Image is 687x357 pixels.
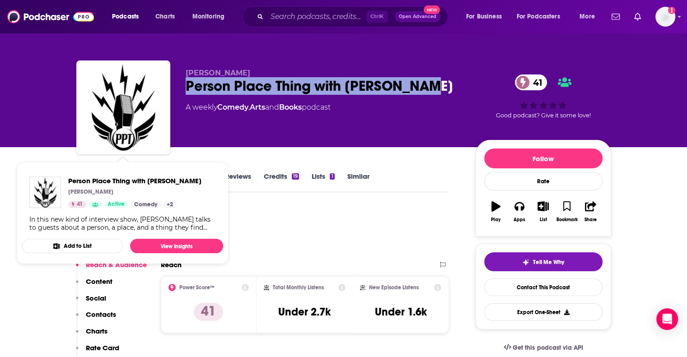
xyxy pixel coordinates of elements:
div: Apps [514,217,525,223]
a: Credits19 [264,172,299,193]
div: Share [584,217,597,223]
div: 1 [330,173,334,180]
a: Contact This Podcast [484,278,603,296]
a: 41 [515,74,547,90]
h2: Total Monthly Listens [273,284,324,291]
span: Podcasts [112,10,139,23]
button: Bookmark [555,195,579,228]
div: Rate [484,172,603,190]
a: Comedy [131,201,161,208]
p: 41 [194,303,223,321]
span: Open Advanced [399,14,436,19]
span: Logged in as GregKubie [655,7,675,27]
span: More [580,10,595,23]
button: open menu [460,9,513,24]
div: Bookmark [556,217,577,223]
div: In this new kind of interview show, [PERSON_NAME] talks to guests about a person, a place, and a ... [29,215,216,232]
svg: Add a profile image [668,7,675,14]
span: 41 [524,74,547,90]
button: open menu [106,9,150,24]
div: List [540,217,547,223]
button: Charts [76,327,107,343]
button: Follow [484,148,603,168]
input: Search podcasts, credits, & more... [267,9,366,24]
h3: Under 2.7k [278,305,331,319]
h3: Under 1.6k [375,305,427,319]
a: Similar [347,172,369,193]
span: Good podcast? Give it some love! [496,112,591,119]
p: Charts [86,327,107,335]
div: Open Intercom Messenger [656,308,678,330]
p: Content [86,277,112,286]
button: Export One-Sheet [484,303,603,321]
span: New [424,5,440,14]
button: open menu [511,9,573,24]
a: Comedy [217,103,248,111]
span: Active [107,200,125,209]
span: For Podcasters [517,10,560,23]
a: View Insights [130,239,223,253]
button: List [531,195,555,228]
a: Person Place Thing with Randy Cohen [68,176,201,185]
a: Arts [250,103,265,111]
span: 41 [77,200,83,209]
div: 19 [292,173,299,180]
div: Search podcasts, credits, & more... [251,6,457,27]
p: Social [86,294,106,302]
div: Play [491,217,500,223]
span: Get this podcast via API [513,344,583,352]
button: Open AdvancedNew [395,11,440,22]
img: Podchaser - Follow, Share and Rate Podcasts [7,8,94,25]
button: Share [579,195,602,228]
span: and [265,103,279,111]
a: Show notifications dropdown [608,9,623,24]
p: Contacts [86,310,116,319]
button: open menu [186,9,236,24]
span: Monitoring [192,10,224,23]
button: Content [76,277,112,294]
span: For Business [466,10,502,23]
img: User Profile [655,7,675,27]
a: Show notifications dropdown [631,9,645,24]
div: 41Good podcast? Give it some love! [476,69,611,125]
div: A weekly podcast [186,102,331,113]
span: Tell Me Why [533,259,564,266]
img: tell me why sparkle [522,259,529,266]
h2: Power Score™ [179,284,215,291]
button: Contacts [76,310,116,327]
button: Apps [508,195,531,228]
a: Books [279,103,302,111]
a: +2 [163,201,177,208]
span: Person Place Thing with [PERSON_NAME] [68,176,201,185]
a: Charts [150,9,180,24]
span: [PERSON_NAME] [186,69,250,77]
h2: New Episode Listens [369,284,419,291]
a: Reviews [225,172,251,193]
p: [PERSON_NAME] [68,188,113,195]
img: Person Place Thing with Randy Cohen [78,62,168,153]
button: tell me why sparkleTell Me Why [484,252,603,271]
button: Add to List [22,239,123,253]
button: Play [484,195,508,228]
button: Show profile menu [655,7,675,27]
a: Lists1 [312,172,334,193]
p: Rate Card [86,343,119,352]
a: 41 [68,201,86,208]
img: Person Place Thing with Randy Cohen [29,176,61,208]
button: open menu [573,9,606,24]
a: Active [104,201,128,208]
span: Charts [155,10,175,23]
span: Ctrl K [366,11,388,23]
span: , [248,103,250,111]
button: Social [76,294,106,311]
